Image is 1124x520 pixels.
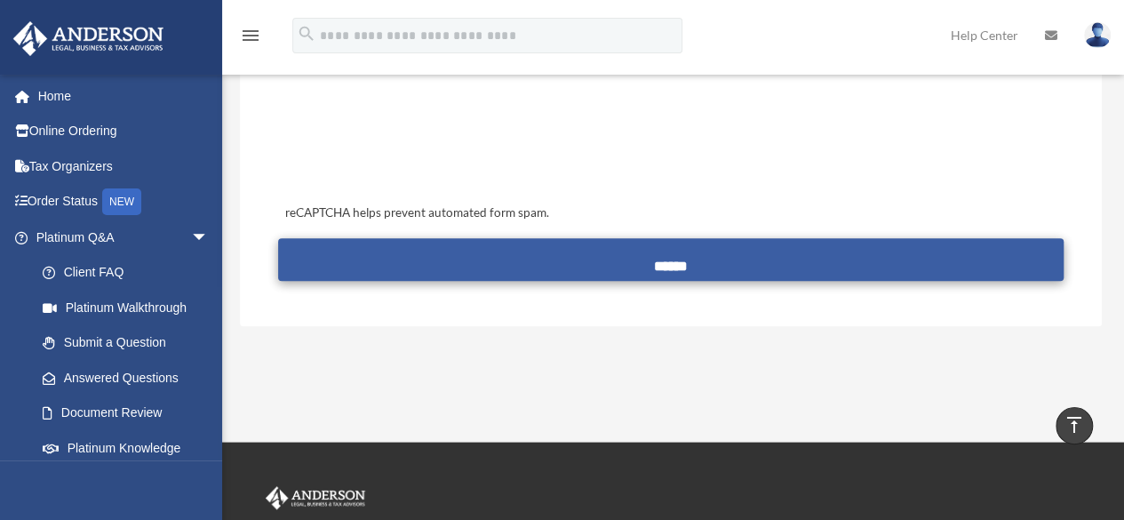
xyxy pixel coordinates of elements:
[12,184,235,220] a: Order StatusNEW
[8,21,169,56] img: Anderson Advisors Platinum Portal
[25,430,235,487] a: Platinum Knowledge Room
[25,360,235,396] a: Answered Questions
[240,25,261,46] i: menu
[191,220,227,256] span: arrow_drop_down
[297,24,316,44] i: search
[102,188,141,215] div: NEW
[280,98,550,167] iframe: reCAPTCHA
[12,78,235,114] a: Home
[262,486,369,509] img: Anderson Advisors Platinum Portal
[278,203,1064,224] div: reCAPTCHA helps prevent automated form spam.
[1064,414,1085,436] i: vertical_align_top
[1084,22,1111,48] img: User Pic
[12,148,235,184] a: Tax Organizers
[12,114,235,149] a: Online Ordering
[25,290,235,325] a: Platinum Walkthrough
[25,255,235,291] a: Client FAQ
[12,220,235,255] a: Platinum Q&Aarrow_drop_down
[240,31,261,46] a: menu
[25,325,227,361] a: Submit a Question
[1056,407,1093,444] a: vertical_align_top
[25,396,235,431] a: Document Review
